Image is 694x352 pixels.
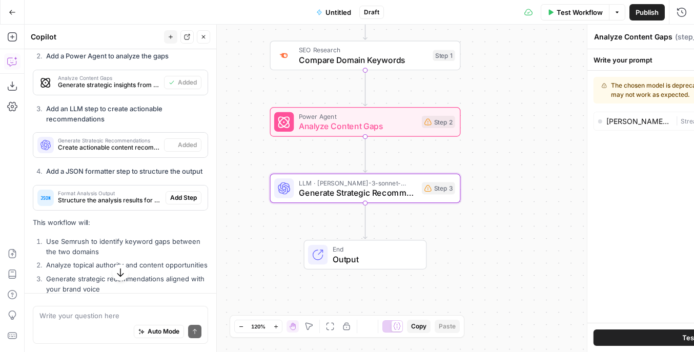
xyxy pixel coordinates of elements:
span: Added [178,78,197,87]
div: EndOutput [270,240,461,270]
g: Edge from step_1 to step_2 [363,70,367,106]
span: Analyze Content Gaps [299,120,417,132]
div: Step 3 [422,182,455,195]
p: This workflow will: [33,217,208,228]
li: Use Semrush to identify keyword gaps between the two domains [44,236,208,257]
span: Generate Strategic Recommendations [299,187,417,199]
span: Added [178,140,197,150]
strong: Add a JSON formatter step to structure the output [46,167,202,175]
button: Test Workflow [541,4,609,20]
span: Generate strategic insights from the keyword comparison [58,80,160,90]
span: Publish [636,7,659,17]
div: [PERSON_NAME]-3-sonnet-20240229 [606,118,671,125]
button: Copy [407,320,431,333]
textarea: Analyze Content Gaps [594,32,672,42]
button: Added [164,138,201,152]
span: Auto Mode [148,327,179,336]
div: Power AgentAnalyze Content GapsStep 2 [270,107,461,137]
g: Edge from step_2 to step_3 [363,137,367,173]
strong: Add an LLM step to create actionable recommendations [46,105,162,123]
button: Add Step [166,191,201,204]
span: Power Agent [299,112,417,121]
img: zn8kcn4lc16eab7ly04n2pykiy7x [278,50,290,61]
li: Generate strategic recommendations aligned with your brand voice [44,274,208,294]
span: Structure the analysis results for easy consumption [58,196,161,205]
span: Paste [439,322,456,331]
span: Copy [411,322,426,331]
span: Output [333,253,416,265]
strong: Add a Power Agent to analyze the gaps [46,52,169,60]
span: SEO Research [299,45,428,55]
div: Step 1 [433,50,455,61]
button: Added [164,76,201,89]
span: Format Analysis Output [58,191,161,196]
div: SEO ResearchCompare Domain KeywordsStep 1 [270,41,461,71]
span: Generate Strategic Recommendations [58,138,160,143]
div: Step 2 [422,116,455,128]
button: Publish [629,4,665,20]
span: Test Workflow [557,7,603,17]
span: Compare Domain Keywords [299,54,428,66]
span: Create actionable content recommendations based on the gap analysis [58,143,160,152]
span: | [676,115,681,126]
div: Copilot [31,32,161,42]
span: Analyze Content Gaps [58,75,160,80]
span: Draft [364,8,379,17]
g: Edge from start to step_1 [363,4,367,40]
div: LLM · [PERSON_NAME]-3-sonnet-20240229Generate Strategic RecommendationsStep 3 [270,174,461,203]
span: 120% [251,322,266,330]
span: Add Step [170,193,197,202]
button: Untitled [310,4,357,20]
span: LLM · [PERSON_NAME]-3-sonnet-20240229 [299,178,417,188]
span: Untitled [325,7,351,17]
li: Analyze topical authority and content opportunities [44,260,208,270]
button: Paste [435,320,460,333]
g: Edge from step_3 to end [363,203,367,239]
span: End [333,244,416,254]
button: Auto Mode [134,325,184,338]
